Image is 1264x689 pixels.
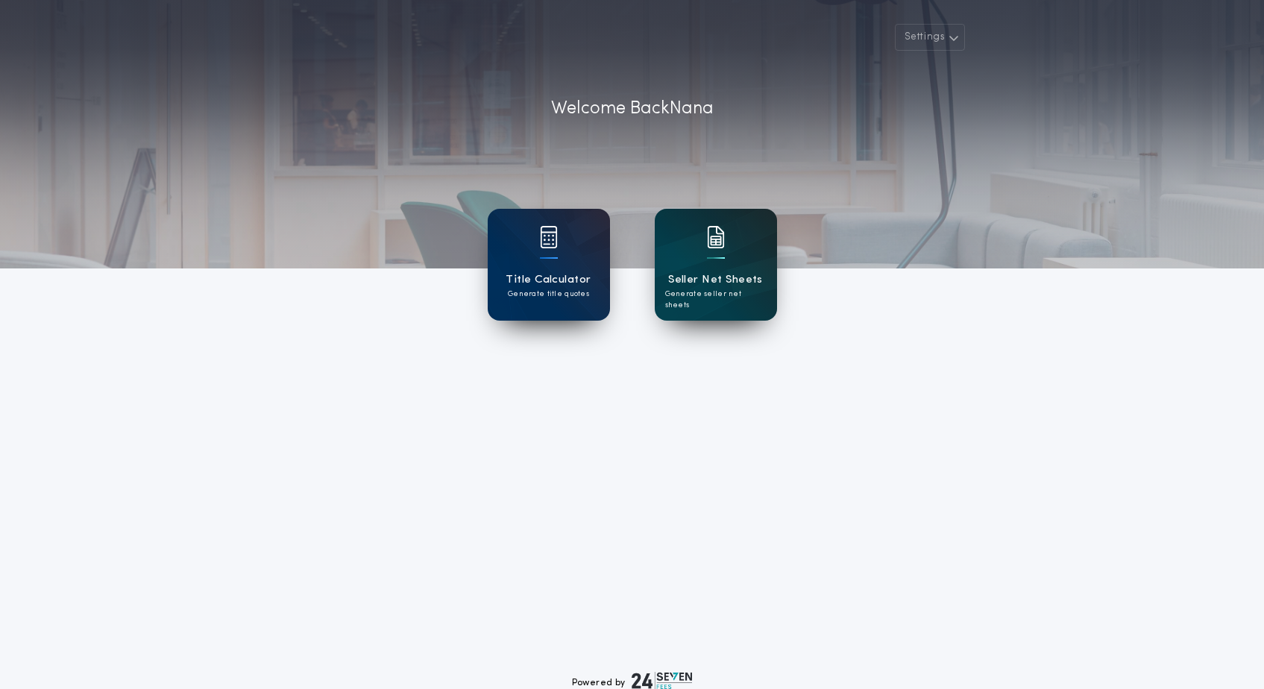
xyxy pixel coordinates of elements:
[508,289,589,300] p: Generate title quotes
[655,209,777,321] a: card iconSeller Net SheetsGenerate seller net sheets
[665,289,767,311] p: Generate seller net sheets
[707,226,725,248] img: card icon
[488,209,610,321] a: card iconTitle CalculatorGenerate title quotes
[506,271,591,289] h1: Title Calculator
[540,226,558,248] img: card icon
[551,95,714,122] p: Welcome Back Nana
[668,271,763,289] h1: Seller Net Sheets
[895,24,965,51] button: Settings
